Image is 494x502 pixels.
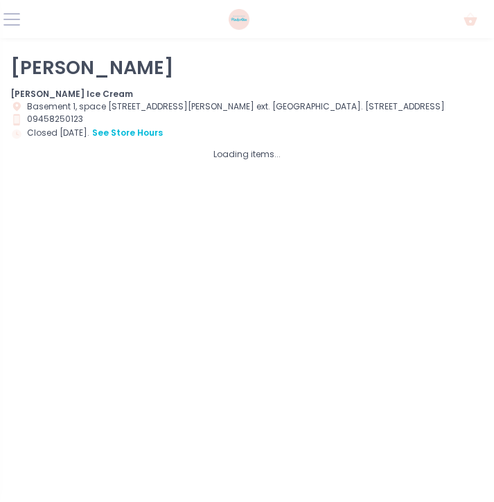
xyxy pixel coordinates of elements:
[10,57,484,80] p: [PERSON_NAME]
[10,126,484,140] div: Closed [DATE].
[10,113,484,126] div: 09458250123
[10,100,484,114] div: Basement 1, space [STREET_ADDRESS][PERSON_NAME] ext. [GEOGRAPHIC_DATA]. [STREET_ADDRESS]
[91,126,164,140] button: see store hours
[10,148,484,161] div: Loading items...
[229,9,249,30] img: logo
[10,88,133,100] b: [PERSON_NAME] Ice Cream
